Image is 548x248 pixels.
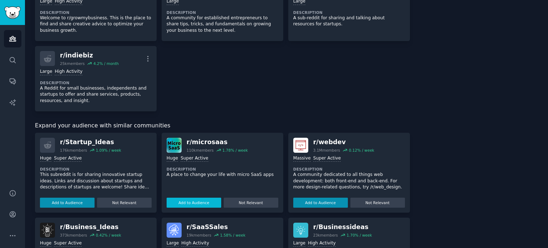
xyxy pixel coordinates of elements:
div: 19k members [187,233,211,238]
div: r/ webdev [313,138,374,147]
p: A community for established entrepreneurs to share tips, tricks, and fundamentals on growing your... [167,15,278,34]
img: SaaSSales [167,223,182,238]
img: Business_Ideas [40,223,55,238]
p: This subreddit is for sharing innovative startup ideas. Links and discussion about startups and d... [40,172,152,191]
div: Large [167,240,179,247]
div: Super Active [54,240,82,247]
dt: Description [40,167,152,172]
p: A community dedicated to all things web development: both front-end and back-end. For more design... [293,172,405,191]
div: r/ Business_Ideas [60,223,121,232]
div: 373k members [60,233,87,238]
div: 1.58 % / week [220,233,245,238]
p: Welcome to r/growmybusiness. This is the place to find and share creative advice to optimize your... [40,15,152,34]
p: A sub-reddit for sharing and talking about resources for startups. [293,15,405,27]
div: Huge [167,155,178,162]
div: Large [293,240,305,247]
button: Not Relevant [97,198,152,208]
div: Huge [40,240,51,247]
div: Massive [293,155,311,162]
div: r/ Businessideas [313,223,372,232]
span: Expand your audience with similar communities [35,121,170,130]
div: r/ indiebiz [60,51,119,60]
button: Add to Audience [40,198,95,208]
img: microsaas [167,138,182,153]
p: A Reddit for small businesses, independents and startups to offer and share services, products, r... [40,85,152,104]
img: GummySearch logo [4,6,21,19]
div: 4.2 % / month [93,61,119,66]
dt: Description [40,80,152,85]
div: Super Active [54,155,82,162]
div: Super Active [181,155,208,162]
img: Businessideas [293,223,308,238]
div: Huge [40,155,51,162]
img: webdev [293,138,308,153]
div: 1.78 % / week [222,148,248,153]
div: r/ Startup_Ideas [60,138,121,147]
dt: Description [293,10,405,15]
div: 0.12 % / week [349,148,374,153]
button: Add to Audience [293,198,348,208]
div: 23k members [313,233,338,238]
dt: Description [40,10,152,15]
div: High Activity [181,240,209,247]
div: Large [40,69,52,75]
div: High Activity [55,69,82,75]
button: Add to Audience [167,198,221,208]
div: 1.09 % / week [96,148,121,153]
div: 176k members [60,148,87,153]
button: Not Relevant [350,198,405,208]
a: r/indiebiz25kmembers4.2% / monthLargeHigh ActivityDescriptionA Reddit for small businesses, indep... [35,46,157,111]
div: 25k members [60,61,85,66]
p: A place to change your life with micro SaaS apps [167,172,278,178]
div: r/ SaaSSales [187,223,245,232]
div: 3.1M members [313,148,340,153]
div: r/ microsaas [187,138,248,147]
dt: Description [167,167,278,172]
dt: Description [293,167,405,172]
div: 110k members [187,148,214,153]
dt: Description [167,10,278,15]
div: Super Active [313,155,341,162]
div: 1.70 % / week [346,233,372,238]
div: High Activity [308,240,336,247]
button: Not Relevant [224,198,278,208]
div: 0.42 % / week [96,233,121,238]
